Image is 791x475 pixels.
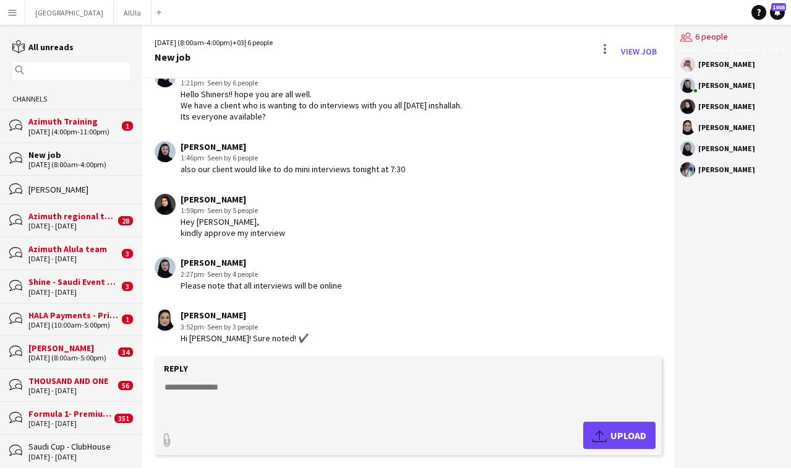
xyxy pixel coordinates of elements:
a: View Job [616,41,662,61]
span: · Seen by 3 people [204,322,258,331]
div: [PERSON_NAME] [181,194,285,205]
div: 1:46pm [181,152,405,163]
div: Hi [PERSON_NAME]! Sure noted! ✔️ [181,333,309,344]
button: [GEOGRAPHIC_DATA] [25,1,114,25]
div: 2:27pm [181,269,342,280]
span: 34 [118,347,133,357]
div: 6 people [680,25,785,51]
label: Reply [164,363,188,374]
div: [DATE] (8:00am-5:00pm) [28,354,115,362]
div: Azimuth Alula team [28,243,119,255]
div: also our client would like to do mini interviews tonight at 7:30 [181,163,405,175]
span: 56 [118,381,133,390]
div: [DATE] - [DATE] [28,255,119,263]
div: [PERSON_NAME] [181,141,405,152]
span: · Seen by 5 people [204,206,258,215]
div: [PERSON_NAME] [698,145,755,152]
div: 1:21pm [181,77,462,89]
div: [DATE] (8:00am-4:00pm) [28,160,130,169]
div: [PERSON_NAME] [28,184,130,195]
div: [DATE] (10:00am-5:00pm) [28,321,119,329]
span: · Seen by 6 people [204,78,258,87]
div: [PERSON_NAME] [28,342,115,354]
a: 1005 [770,5,785,20]
div: [DATE] - [DATE] [28,386,115,395]
span: · Seen by 6 people [204,153,258,162]
span: 3 [122,282,133,291]
span: Upload [592,428,646,443]
div: [PERSON_NAME] [698,166,755,173]
div: Formula 1- Premium Lounge 2 [28,408,111,419]
button: AlUla [114,1,152,25]
span: 3 [122,249,133,258]
div: [DATE] - [DATE] [28,222,115,230]
span: 28 [118,216,133,225]
div: [PERSON_NAME] [181,310,309,321]
div: Saudi Cup - ClubHouse [28,441,130,452]
div: Shine - Saudi Event Show [28,276,119,287]
div: [PERSON_NAME] [698,82,755,89]
div: [DATE] - [DATE] [28,288,119,297]
div: Azimuth Training [28,116,119,127]
div: [PERSON_NAME] [698,61,755,68]
a: All unreads [12,41,74,53]
span: · Seen by 4 people [204,269,258,279]
div: Azimuth regional team [28,211,115,222]
div: Please note that all interviews will be online [181,280,342,291]
div: Hey [PERSON_NAME], kindly approve my interview [181,216,285,238]
button: Upload [583,422,656,449]
div: [DATE] (8:00am-4:00pm) | 6 people [155,37,273,48]
span: 1 [122,121,133,131]
span: 1 [122,315,133,324]
div: New job [28,149,130,160]
span: +03 [233,38,244,47]
div: [PERSON_NAME] [698,124,755,131]
div: [DATE] (4:00pm-11:00pm) [28,128,119,136]
div: THOUSAND AND ONE [28,375,115,386]
span: 1005 [771,3,786,11]
div: HALA Payments - Private [DATE][DATE]. [28,310,119,321]
div: 1:59pm [181,205,285,216]
div: New job [155,51,273,63]
div: [DATE] - [DATE] [28,419,111,428]
div: [PERSON_NAME] [698,103,755,110]
div: [PERSON_NAME] [181,257,342,268]
div: 3:52pm [181,321,309,333]
div: [DATE] - [DATE] [28,453,130,461]
span: 351 [114,414,133,423]
div: Hello Shiners!! hope you are all well. We have a client who is wanting to do interviews with you ... [181,89,462,123]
